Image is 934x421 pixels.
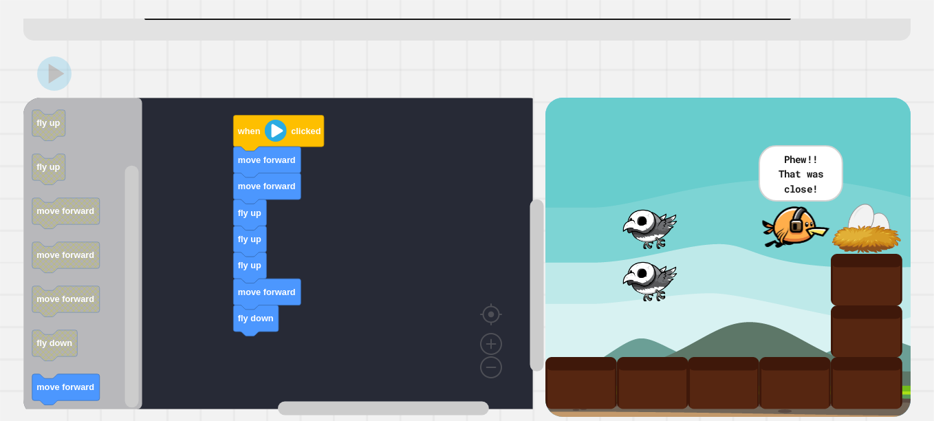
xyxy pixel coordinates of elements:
[291,126,321,136] text: clicked
[237,126,261,136] text: when
[238,313,274,323] text: fly down
[238,181,296,191] text: move forward
[36,206,94,217] text: move forward
[238,234,261,244] text: fly up
[36,118,60,129] text: fly up
[238,208,261,218] text: fly up
[36,382,94,393] text: move forward
[238,287,296,297] text: move forward
[36,250,94,261] text: move forward
[238,261,261,271] text: fly up
[36,294,94,305] text: move forward
[36,338,72,349] text: fly down
[36,162,60,173] text: fly up
[770,151,831,195] p: Phew!! That was close!
[23,98,545,416] div: Blockly Workspace
[238,155,296,165] text: move forward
